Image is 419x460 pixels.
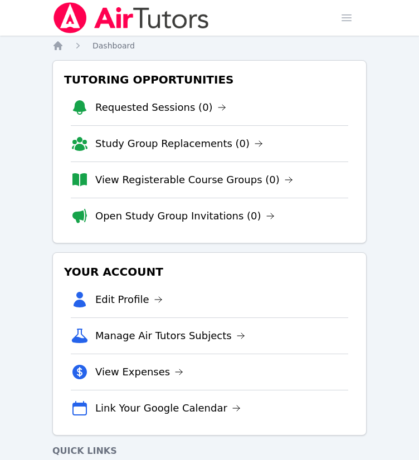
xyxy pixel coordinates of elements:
a: View Expenses [95,364,183,380]
a: Requested Sessions (0) [95,100,226,115]
a: Manage Air Tutors Subjects [95,328,245,344]
a: Link Your Google Calendar [95,400,241,416]
a: Study Group Replacements (0) [95,136,263,151]
img: Air Tutors [52,2,210,33]
a: Edit Profile [95,292,163,307]
nav: Breadcrumb [52,40,367,51]
h4: Quick Links [52,444,367,458]
h3: Tutoring Opportunities [62,70,357,90]
h3: Your Account [62,262,357,282]
a: Open Study Group Invitations (0) [95,208,275,224]
span: Dashboard [92,41,135,50]
a: View Registerable Course Groups (0) [95,172,293,188]
a: Dashboard [92,40,135,51]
